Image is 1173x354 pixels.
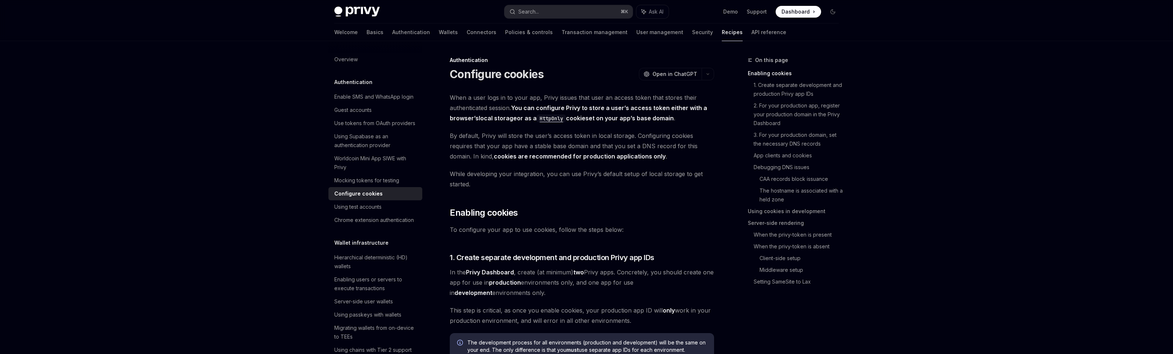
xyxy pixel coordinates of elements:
span: While developing your integration, you can use Privy’s default setup of local storage to get star... [450,169,714,189]
a: 1. Create separate development and production Privy app IDs [754,79,845,100]
span: Enabling cookies [450,207,518,219]
a: Wallets [439,23,458,41]
div: Hierarchical deterministic (HD) wallets [334,253,418,271]
span: In the , create (at minimum) Privy apps. Concretely, you should create one app for use in environ... [450,267,714,298]
span: Dashboard [782,8,810,15]
a: Enable SMS and WhatsApp login [328,90,422,103]
a: Using Supabase as an authentication provider [328,130,422,152]
a: Server-side rendering [748,217,845,229]
a: The hostname is associated with a held zone [760,185,845,205]
a: When the privy-token is present [754,229,845,241]
a: Overview [328,53,422,66]
strong: You can configure Privy to store a user’s access token either with a browser’s or as a set on you... [450,104,707,122]
span: ⌘ K [621,9,628,15]
a: Using passkeys with wallets [328,308,422,321]
a: local storage [479,114,517,122]
a: Connectors [467,23,496,41]
a: Guest accounts [328,103,422,117]
a: User management [636,23,683,41]
div: Using test accounts [334,202,382,211]
a: Using cookies in development [748,205,845,217]
a: Using test accounts [328,200,422,214]
a: Enabling users or servers to execute transactions [328,273,422,295]
strong: must [566,347,579,353]
a: Chrome extension authentication [328,214,422,227]
div: Configure cookies [334,189,383,198]
a: Debugging DNS issues [754,161,845,173]
a: Policies & controls [505,23,553,41]
a: App clients and cookies [754,150,845,161]
h5: Wallet infrastructure [334,238,389,247]
strong: two [573,269,584,276]
a: API reference [751,23,786,41]
strong: development [455,289,492,296]
button: Toggle dark mode [827,6,839,18]
div: Search... [518,7,539,16]
a: Security [692,23,713,41]
div: Enabling users or servers to execute transactions [334,275,418,293]
a: Recipes [722,23,743,41]
a: 2. For your production app, register your production domain in the Privy Dashboard [754,100,845,129]
button: Search...⌘K [504,5,633,18]
a: Demo [723,8,738,15]
span: 1. Create separate development and production Privy app IDs [450,252,654,263]
h5: Authentication [334,78,372,87]
a: Middleware setup [760,264,845,276]
a: Mocking tokens for testing [328,174,422,187]
strong: production [489,279,521,286]
button: Ask AI [636,5,669,18]
a: Use tokens from OAuth providers [328,117,422,130]
div: Using passkeys with wallets [334,310,401,319]
a: CAA records block issuance [760,173,845,185]
div: Worldcoin Mini App SIWE with Privy [334,154,418,172]
h1: Configure cookies [450,67,544,81]
span: By default, Privy will store the user’s access token in local storage. Configuring cookies requir... [450,131,714,161]
span: This step is critical, as once you enable cookies, your production app ID will work in your produ... [450,305,714,326]
a: Hierarchical deterministic (HD) wallets [328,251,422,273]
a: Privy Dashboard [466,269,514,276]
div: Using Supabase as an authentication provider [334,132,418,150]
a: Basics [367,23,383,41]
div: Use tokens from OAuth providers [334,119,415,128]
span: When a user logs in to your app, Privy issues that user an access token that stores their authent... [450,92,714,123]
a: Configure cookies [328,187,422,200]
div: Overview [334,55,358,64]
span: Ask AI [649,8,663,15]
span: The development process for all environments (production and development) will be the same on you... [467,339,707,354]
a: Dashboard [776,6,821,18]
code: HttpOnly [537,114,566,123]
div: Guest accounts [334,106,372,114]
a: Worldcoin Mini App SIWE with Privy [328,152,422,174]
a: HttpOnlycookie [537,114,585,122]
a: Authentication [392,23,430,41]
a: Transaction management [562,23,628,41]
a: Enabling cookies [748,67,845,79]
div: Authentication [450,56,714,64]
a: Welcome [334,23,358,41]
button: Open in ChatGPT [639,68,702,80]
span: Open in ChatGPT [652,70,697,78]
a: When the privy-token is absent [754,241,845,252]
a: Client-side setup [760,252,845,264]
div: Chrome extension authentication [334,216,414,225]
a: Support [747,8,767,15]
div: Migrating wallets from on-device to TEEs [334,324,418,341]
img: dark logo [334,7,380,17]
span: On this page [755,56,788,65]
a: Setting SameSite to Lax [754,276,845,288]
svg: Info [457,340,464,347]
div: Enable SMS and WhatsApp login [334,92,413,101]
span: To configure your app to use cookies, follow the steps below: [450,225,714,235]
a: Server-side user wallets [328,295,422,308]
div: Server-side user wallets [334,297,393,306]
strong: cookies are recommended for production applications only [494,153,666,160]
strong: only [663,307,675,314]
a: 3. For your production domain, set the necessary DNS records [754,129,845,150]
div: Mocking tokens for testing [334,176,399,185]
a: Migrating wallets from on-device to TEEs [328,321,422,343]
